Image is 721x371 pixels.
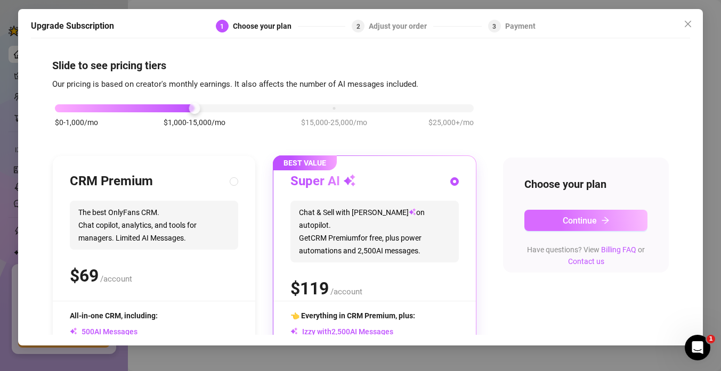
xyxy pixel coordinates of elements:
[70,311,158,320] span: All-in-one CRM, including:
[357,23,360,30] span: 2
[524,177,647,192] h4: Choose your plan
[301,117,367,128] span: $15,000-25,000/mo
[290,173,356,190] h3: Super AI
[55,117,98,128] span: $0-1,000/mo
[233,20,298,32] div: Choose your plan
[164,117,225,128] span: $1,000-15,000/mo
[290,311,415,320] span: 👈 Everything in CRM Premium, plus:
[684,20,692,28] span: close
[679,20,696,28] span: Close
[369,20,433,32] div: Adjust your order
[290,327,393,336] span: Izzy with AI Messages
[70,173,153,190] h3: CRM Premium
[428,117,474,128] span: $25,000+/mo
[685,335,710,360] iframe: Intercom live chat
[492,23,496,30] span: 3
[100,274,132,284] span: /account
[290,278,329,299] span: $
[527,245,645,266] span: Have questions? View or
[601,245,636,254] a: Billing FAQ
[273,155,337,170] span: BEST VALUE
[290,201,459,262] span: Chat & Sell with [PERSON_NAME] on autopilot. Get CRM Premium for free, plus power automations and...
[563,216,597,226] span: Continue
[220,23,224,30] span: 1
[52,58,669,73] h4: Slide to see pricing tiers
[70,201,238,250] span: The best OnlyFans CRM. Chat copilot, analytics, and tools for managers. Limited AI Messages.
[524,210,647,231] button: Continuearrow-right
[601,216,610,225] span: arrow-right
[70,266,99,286] span: $
[52,79,418,89] span: Our pricing is based on creator's monthly earnings. It also affects the number of AI messages inc...
[505,20,536,32] div: Payment
[330,287,362,296] span: /account
[31,20,114,32] h5: Upgrade Subscription
[568,257,604,266] a: Contact us
[679,15,696,32] button: Close
[70,327,137,336] span: AI Messages
[707,335,715,343] span: 1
